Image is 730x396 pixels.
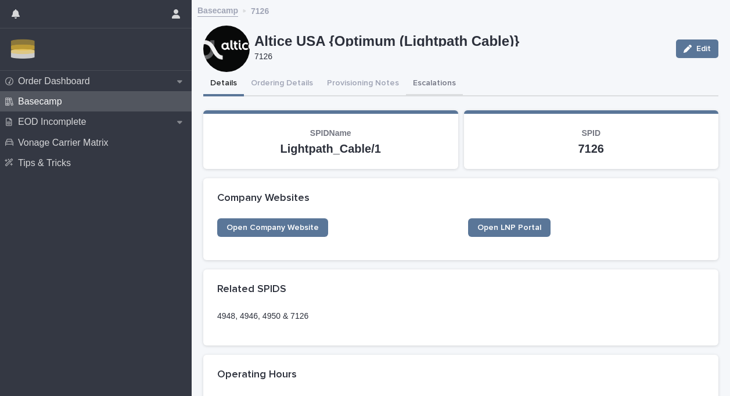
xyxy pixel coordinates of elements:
p: 4948, 4946, 4950 & 7126 [217,310,704,322]
span: Open Company Website [226,224,319,232]
a: Open Company Website [217,218,328,237]
h2: Company Websites [217,192,310,205]
h2: Related SPIDS [217,283,286,296]
p: Order Dashboard [13,75,99,87]
p: Lightpath_Cable/1 [217,143,444,154]
p: 7126 [254,51,662,62]
span: SPIDName [310,128,351,138]
p: Vonage Carrier Matrix [13,137,118,148]
p: Altice USA {Optimum (Lightpath Cable)} [254,35,667,46]
p: Tips & Tricks [13,157,80,168]
button: Edit [676,39,718,58]
span: SPID [581,128,600,138]
p: EOD Incomplete [13,116,95,127]
a: Basecamp [197,2,238,17]
p: 7126 [251,3,269,17]
button: Provisioning Notes [320,72,406,96]
img: Zbn3osBRTqmJoOucoKu4 [9,38,37,61]
p: Basecamp [13,96,71,107]
button: Escalations [406,72,463,96]
a: Open LNP Portal [468,218,551,237]
span: Open LNP Portal [477,224,541,232]
span: Edit [696,45,711,53]
h2: Operating Hours [217,369,297,381]
p: 7126 [478,143,705,154]
button: Ordering Details [244,72,320,96]
button: Details [203,72,244,96]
